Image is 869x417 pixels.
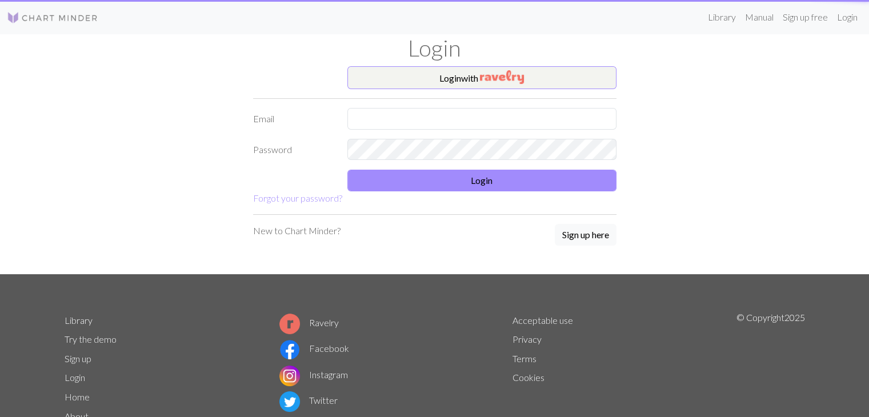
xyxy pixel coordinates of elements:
[65,334,117,344] a: Try the demo
[555,224,616,247] a: Sign up here
[512,372,544,383] a: Cookies
[279,366,300,386] img: Instagram logo
[65,353,91,364] a: Sign up
[279,391,300,412] img: Twitter logo
[246,108,341,130] label: Email
[253,193,342,203] a: Forgot your password?
[512,353,536,364] a: Terms
[279,317,339,328] a: Ravelry
[7,11,98,25] img: Logo
[58,34,812,62] h1: Login
[778,6,832,29] a: Sign up free
[347,66,616,89] button: Loginwith
[279,339,300,360] img: Facebook logo
[279,314,300,334] img: Ravelry logo
[347,170,616,191] button: Login
[512,315,573,326] a: Acceptable use
[279,395,338,406] a: Twitter
[253,224,341,238] p: New to Chart Minder?
[512,334,542,344] a: Privacy
[703,6,740,29] a: Library
[279,343,349,354] a: Facebook
[480,70,524,84] img: Ravelry
[740,6,778,29] a: Manual
[832,6,862,29] a: Login
[246,139,341,161] label: Password
[279,369,348,380] a: Instagram
[65,372,85,383] a: Login
[555,224,616,246] button: Sign up here
[65,391,90,402] a: Home
[65,315,93,326] a: Library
